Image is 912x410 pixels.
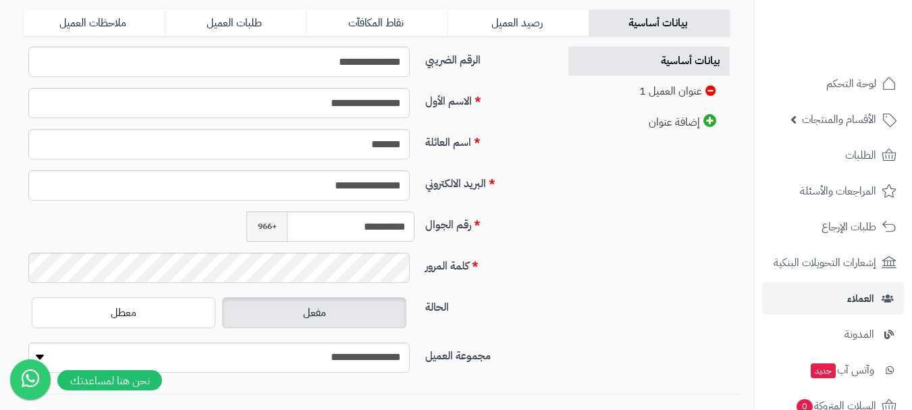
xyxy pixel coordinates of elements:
[420,253,554,274] label: كلمة المرور
[568,107,730,137] a: إضافة عنوان
[24,9,165,36] a: ملاحظات العميل
[826,74,876,93] span: لوحة التحكم
[802,110,876,129] span: الأقسام والمنتجات
[420,294,554,315] label: الحالة
[762,354,904,386] a: وآتس آبجديد
[306,9,447,36] a: نقاط المكافآت
[420,342,554,364] label: مجموعة العميل
[809,361,874,380] span: وآتس آب
[568,47,730,76] a: بيانات أساسية
[568,77,730,106] a: عنوان العميل 1
[844,325,874,344] span: المدونة
[762,318,904,351] a: المدونة
[822,217,876,236] span: طلبات الإرجاع
[420,88,554,109] label: الاسم الأول
[800,182,876,201] span: المراجعات والأسئلة
[246,211,287,242] span: +966
[845,146,876,165] span: الطلبات
[820,38,899,66] img: logo-2.png
[847,289,874,308] span: العملاء
[762,175,904,207] a: المراجعات والأسئلة
[762,139,904,172] a: الطلبات
[774,253,876,272] span: إشعارات التحويلات البنكية
[448,9,589,36] a: رصيد العميل
[420,129,554,151] label: اسم العائلة
[420,170,554,192] label: البريد الالكتروني
[420,211,554,233] label: رقم الجوال
[420,47,554,68] label: الرقم الضريبي
[811,363,836,378] span: جديد
[111,305,136,321] span: معطل
[762,282,904,315] a: العملاء
[303,305,326,321] span: مفعل
[165,9,306,36] a: طلبات العميل
[762,247,904,279] a: إشعارات التحويلات البنكية
[762,68,904,100] a: لوحة التحكم
[762,211,904,243] a: طلبات الإرجاع
[589,9,730,36] a: بيانات أساسية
